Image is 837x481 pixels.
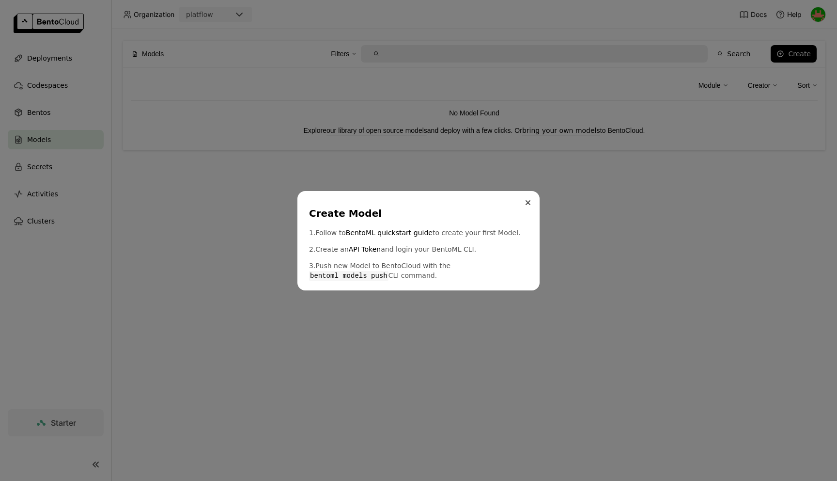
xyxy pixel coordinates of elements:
[349,244,381,254] a: API Token
[297,191,540,290] div: dialog
[346,228,433,238] a: BentoML quickstart guide
[522,197,534,208] button: Close
[309,271,388,281] code: bentoml models push
[309,228,528,238] p: 1. Follow to to create your first Model.
[309,207,524,220] div: Create Model
[309,261,528,281] p: 3. Push new Model to BentoCloud with the CLI command.
[309,244,528,254] p: 2. Create an and login your BentoML CLI.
